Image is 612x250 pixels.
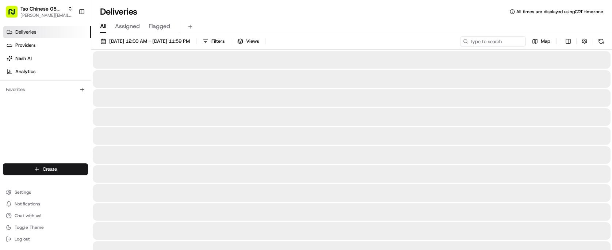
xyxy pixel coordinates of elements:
[211,38,225,45] span: Filters
[516,9,603,15] span: All times are displayed using CDT timezone
[20,5,65,12] button: Tso Chinese 05 [PERSON_NAME]
[97,36,193,46] button: [DATE] 12:00 AM - [DATE] 11:59 PM
[15,189,31,195] span: Settings
[3,66,91,77] a: Analytics
[3,3,76,20] button: Tso Chinese 05 [PERSON_NAME][PERSON_NAME][EMAIL_ADDRESS][DOMAIN_NAME]
[43,166,57,173] span: Create
[15,224,44,230] span: Toggle Theme
[3,163,88,175] button: Create
[15,42,35,49] span: Providers
[529,36,554,46] button: Map
[109,38,190,45] span: [DATE] 12:00 AM - [DATE] 11:59 PM
[3,211,88,221] button: Chat with us!
[199,36,228,46] button: Filters
[15,201,40,207] span: Notifications
[3,222,88,232] button: Toggle Theme
[15,55,32,62] span: Nash AI
[3,199,88,209] button: Notifications
[15,236,30,242] span: Log out
[100,22,106,31] span: All
[149,22,170,31] span: Flagged
[596,36,606,46] button: Refresh
[20,12,73,18] button: [PERSON_NAME][EMAIL_ADDRESS][DOMAIN_NAME]
[460,36,526,46] input: Type to search
[234,36,262,46] button: Views
[3,39,91,51] a: Providers
[541,38,550,45] span: Map
[3,26,91,38] a: Deliveries
[15,29,36,35] span: Deliveries
[15,68,35,75] span: Analytics
[115,22,140,31] span: Assigned
[100,6,137,18] h1: Deliveries
[3,84,88,95] div: Favorites
[246,38,259,45] span: Views
[15,213,41,219] span: Chat with us!
[3,234,88,244] button: Log out
[3,53,91,64] a: Nash AI
[3,187,88,197] button: Settings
